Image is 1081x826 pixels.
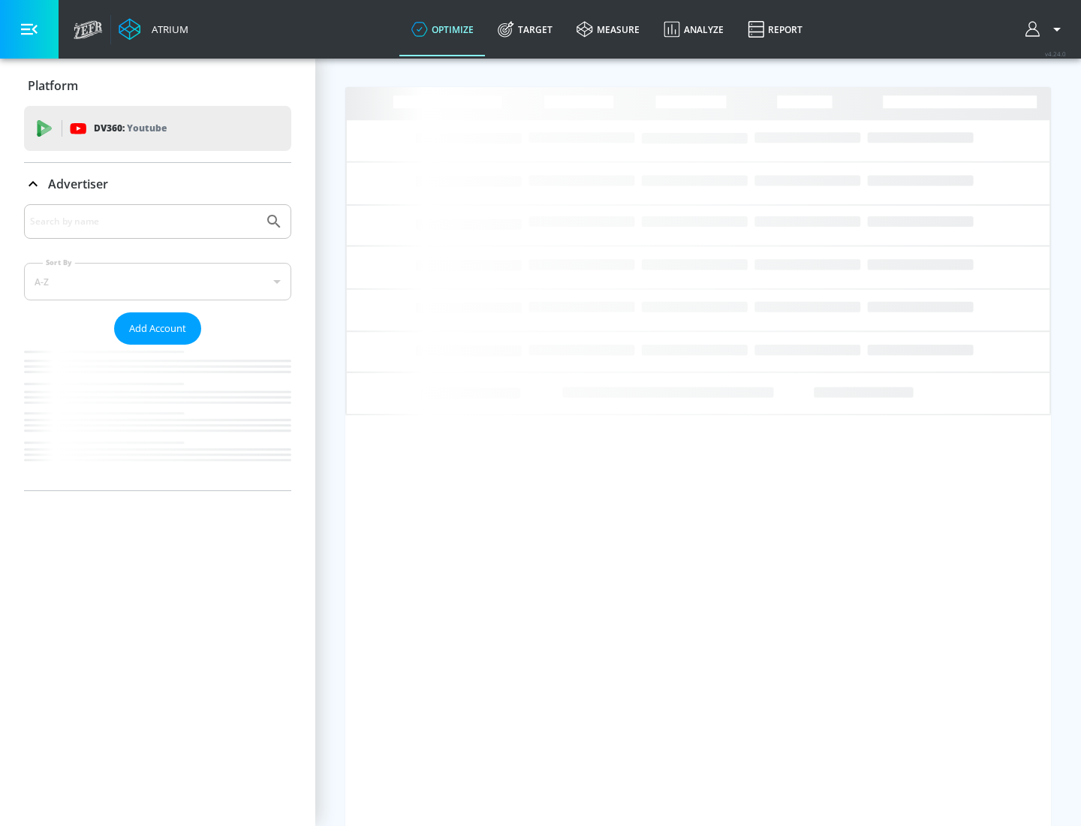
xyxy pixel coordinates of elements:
span: Add Account [129,320,186,337]
span: v 4.24.0 [1045,50,1066,58]
a: Target [486,2,565,56]
label: Sort By [43,258,75,267]
input: Search by name [30,212,257,231]
p: DV360: [94,120,167,137]
div: Advertiser [24,204,291,490]
div: DV360: Youtube [24,106,291,151]
nav: list of Advertiser [24,345,291,490]
a: Atrium [119,18,188,41]
a: Analyze [652,2,736,56]
div: A-Z [24,263,291,300]
a: Report [736,2,815,56]
p: Youtube [127,120,167,136]
div: Platform [24,65,291,107]
div: Atrium [146,23,188,36]
p: Platform [28,77,78,94]
a: measure [565,2,652,56]
p: Advertiser [48,176,108,192]
div: Advertiser [24,163,291,205]
button: Add Account [114,312,201,345]
a: optimize [399,2,486,56]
